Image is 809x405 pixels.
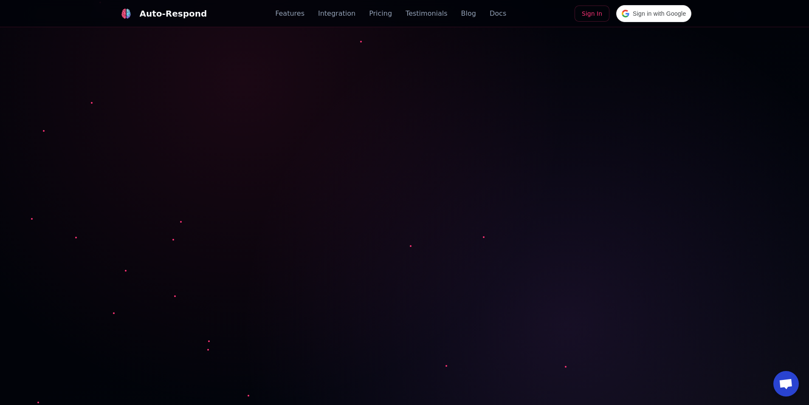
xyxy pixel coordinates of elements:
[616,5,691,22] div: Sign in with Google
[773,371,799,397] a: Open chat
[118,5,207,22] a: Auto-Respond
[461,8,476,19] a: Blog
[121,8,131,19] img: logo.svg
[633,9,686,18] span: Sign in with Google
[318,8,355,19] a: Integration
[406,8,448,19] a: Testimonials
[575,6,609,22] a: Sign In
[369,8,392,19] a: Pricing
[490,8,506,19] a: Docs
[275,8,304,19] a: Features
[140,8,207,20] div: Auto-Respond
